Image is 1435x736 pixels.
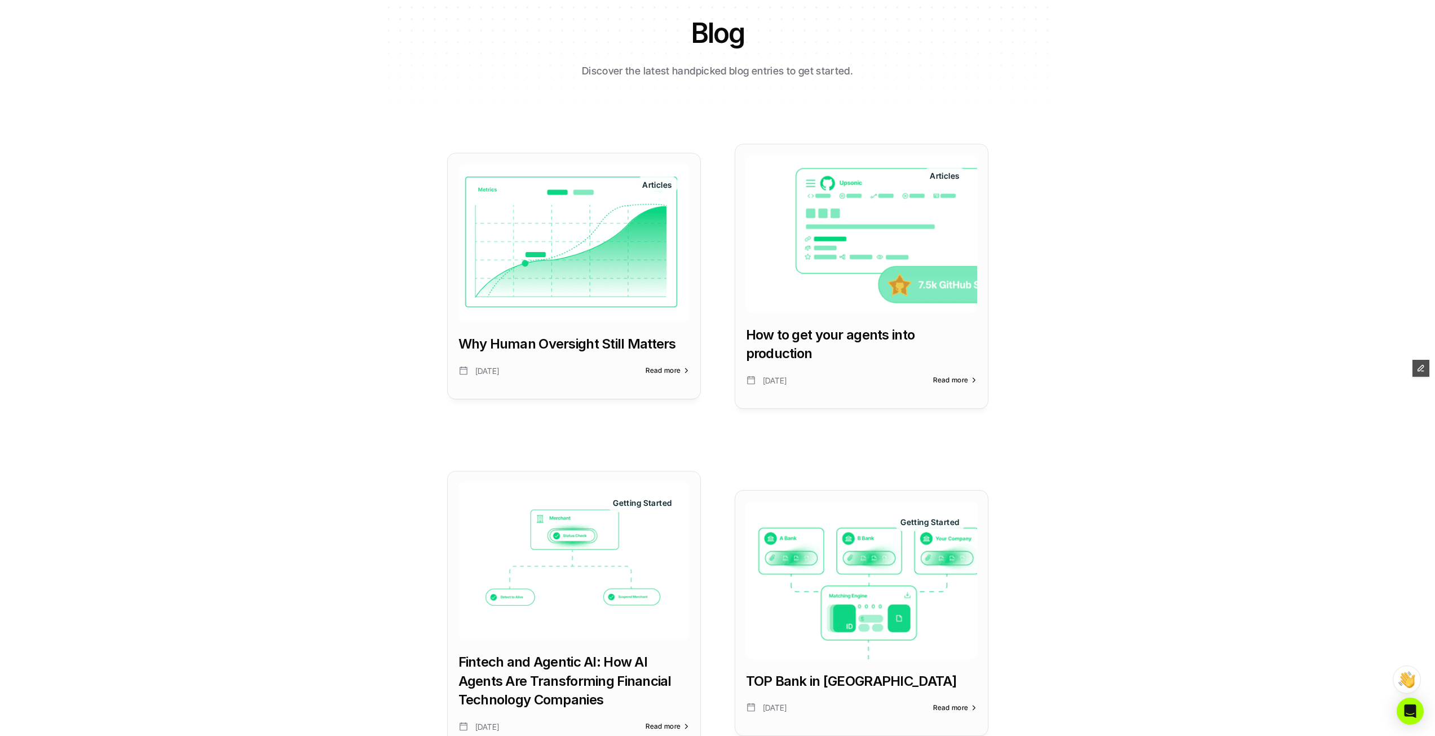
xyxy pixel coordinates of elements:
p: Articles [930,170,959,182]
span: Read more [646,722,681,730]
a: Getting Started [458,482,690,640]
p: Discover the latest handpicked blog entries to get started. [577,63,859,80]
p: [DATE] [763,373,854,387]
a: Read more [646,722,689,730]
button: Edit Framer Content [1412,360,1429,377]
a: Getting Started [746,501,977,659]
span: Read more [933,376,968,384]
p: Getting Started [900,516,959,528]
a: Articles [746,155,977,313]
a: TOP Bank in [GEOGRAPHIC_DATA] [746,672,977,691]
h1: Blog [520,14,915,52]
div: Open Intercom Messenger [1397,698,1424,725]
p: [DATE] [763,701,854,715]
a: Read more [933,376,977,384]
p: [DATE] [475,720,567,734]
a: How to get your agents into production [746,325,977,363]
p: [DATE] [475,364,567,378]
a: Read more [933,704,977,712]
span: Read more [646,366,681,374]
a: Articles [458,164,690,322]
span: Read more [933,703,968,712]
p: Articles [642,179,672,191]
a: Why Human Oversight Still Matters [458,334,690,354]
p: Getting Started [613,497,672,509]
a: Read more [646,367,689,374]
a: Fintech and Agentic AI: How AI Agents Are Transforming Financial Technology Companies [458,653,690,709]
